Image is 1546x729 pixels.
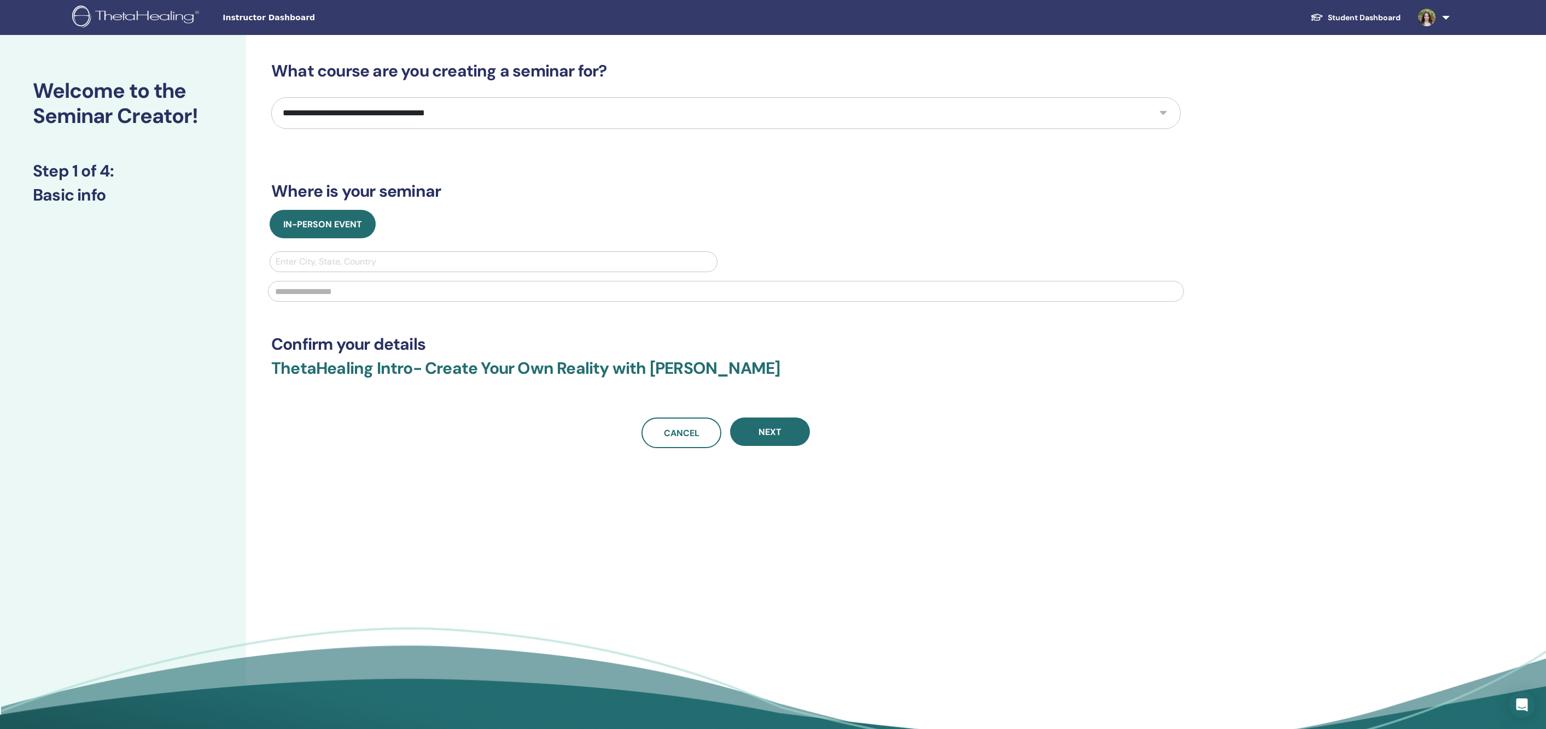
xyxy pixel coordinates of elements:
h3: Basic info [33,185,213,205]
button: Next [730,418,810,446]
img: logo.png [72,5,203,30]
img: graduation-cap-white.svg [1310,13,1323,22]
button: In-Person Event [270,210,376,238]
span: Instructor Dashboard [223,12,387,23]
h3: Confirm your details [271,334,1181,354]
h2: Welcome to the Seminar Creator! [33,79,213,128]
h3: ThetaHealing Intro- Create Your Own Reality with [PERSON_NAME] [271,358,1181,391]
span: In-Person Event [283,219,362,230]
span: Next [759,426,781,438]
a: Student Dashboard [1302,8,1409,28]
h3: Where is your seminar [271,181,1181,201]
h3: Step 1 of 4 : [33,161,213,181]
div: Open Intercom Messenger [1509,692,1535,718]
span: Cancel [664,427,699,439]
img: default.jpg [1418,9,1436,26]
a: Cancel [641,418,721,448]
h3: What course are you creating a seminar for? [271,61,1181,81]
